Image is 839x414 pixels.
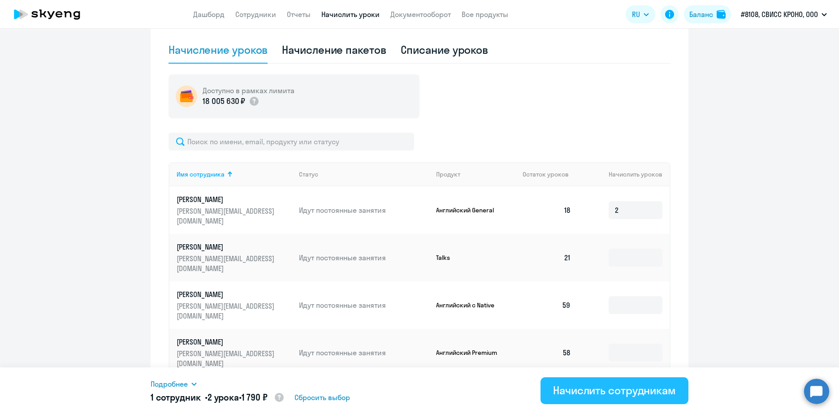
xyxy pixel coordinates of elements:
a: [PERSON_NAME][PERSON_NAME][EMAIL_ADDRESS][DOMAIN_NAME] [177,194,292,226]
p: #8108, СВИСС КРОНО, ООО [741,9,818,20]
span: 1 790 ₽ [242,392,268,403]
span: Остаток уроков [523,170,569,178]
div: Имя сотрудника [177,170,225,178]
div: Начисление уроков [169,43,268,57]
a: [PERSON_NAME][PERSON_NAME][EMAIL_ADDRESS][DOMAIN_NAME] [177,242,292,273]
div: Остаток уроков [523,170,578,178]
p: [PERSON_NAME] [177,242,277,252]
a: Сотрудники [235,10,276,19]
th: Начислить уроков [578,162,670,186]
button: Балансbalance [684,5,731,23]
img: balance [717,10,726,19]
p: [PERSON_NAME][EMAIL_ADDRESS][DOMAIN_NAME] [177,301,277,321]
p: [PERSON_NAME][EMAIL_ADDRESS][DOMAIN_NAME] [177,349,277,368]
p: Английский с Native [436,301,503,309]
div: Списание уроков [401,43,489,57]
p: Идут постоянные занятия [299,205,429,215]
div: Продукт [436,170,516,178]
a: Документооборот [390,10,451,19]
img: wallet-circle.png [176,86,197,107]
p: [PERSON_NAME][EMAIL_ADDRESS][DOMAIN_NAME] [177,254,277,273]
p: Английский General [436,206,503,214]
td: 58 [515,329,578,376]
p: Идут постоянные занятия [299,300,429,310]
div: Имя сотрудника [177,170,292,178]
p: [PERSON_NAME] [177,289,277,299]
p: Talks [436,254,503,262]
p: 18 005 630 ₽ [203,95,245,107]
span: Подробнее [151,379,188,389]
p: Идут постоянные занятия [299,253,429,263]
span: 2 урока [208,392,239,403]
div: Статус [299,170,318,178]
p: Идут постоянные занятия [299,348,429,358]
p: Английский Premium [436,349,503,357]
button: Начислить сотрудникам [541,377,688,404]
h5: 1 сотрудник • • [151,391,285,405]
div: Начислить сотрудникам [553,383,676,397]
button: RU [626,5,655,23]
button: #8108, СВИСС КРОНО, ООО [736,4,831,25]
div: Продукт [436,170,460,178]
td: 21 [515,234,578,281]
div: Баланс [689,9,713,20]
a: Дашборд [193,10,225,19]
h5: Доступно в рамках лимита [203,86,294,95]
div: Статус [299,170,429,178]
td: 18 [515,186,578,234]
input: Поиск по имени, email, продукту или статусу [169,133,414,151]
td: 59 [515,281,578,329]
div: Начисление пакетов [282,43,386,57]
p: [PERSON_NAME] [177,194,277,204]
a: Отчеты [287,10,311,19]
span: RU [632,9,640,20]
span: Сбросить выбор [294,392,350,403]
p: [PERSON_NAME][EMAIL_ADDRESS][DOMAIN_NAME] [177,206,277,226]
a: [PERSON_NAME][PERSON_NAME][EMAIL_ADDRESS][DOMAIN_NAME] [177,289,292,321]
a: [PERSON_NAME][PERSON_NAME][EMAIL_ADDRESS][DOMAIN_NAME] [177,337,292,368]
a: Все продукты [462,10,508,19]
a: Начислить уроки [321,10,380,19]
p: [PERSON_NAME] [177,337,277,347]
